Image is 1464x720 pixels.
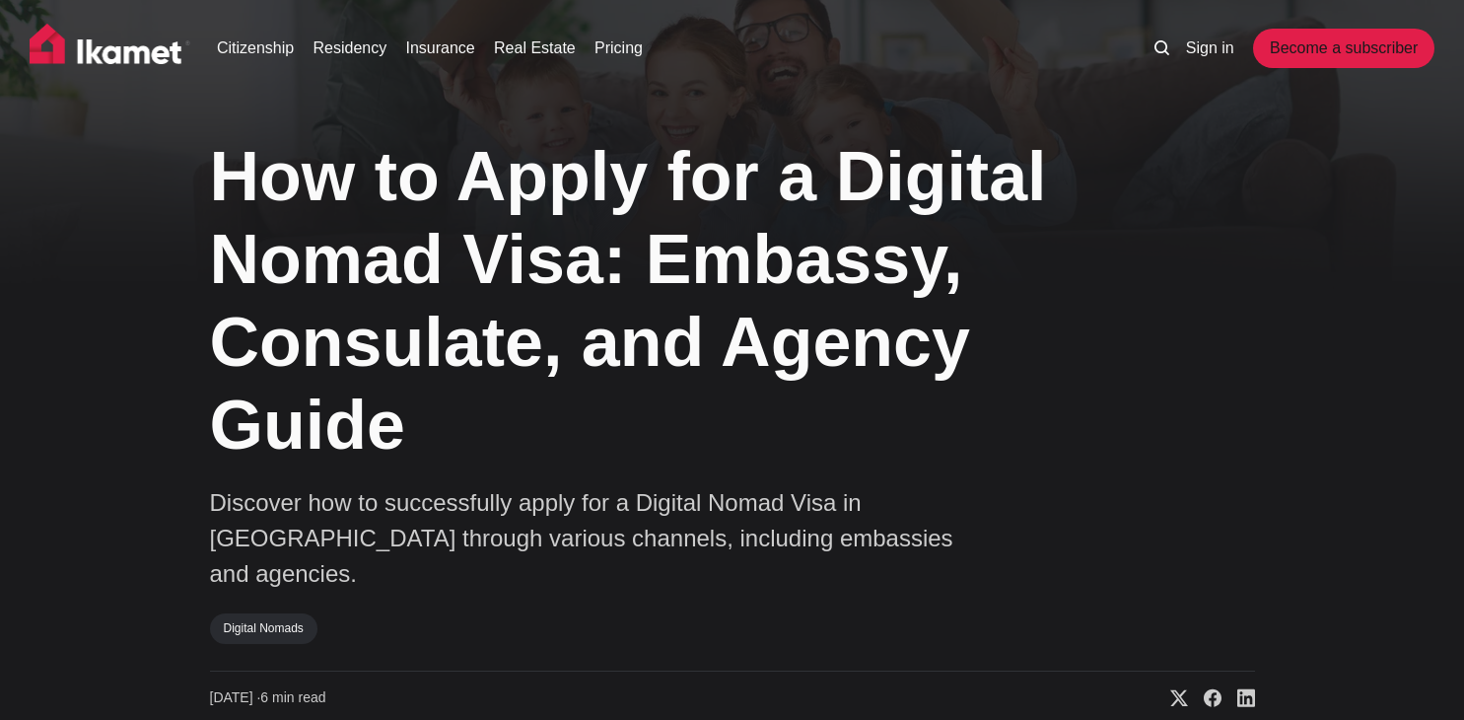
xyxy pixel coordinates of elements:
a: Share on X [1154,688,1188,708]
h1: How to Apply for a Digital Nomad Visa: Embassy, Consulate, and Agency Guide [210,135,1058,467]
a: Insurance [405,36,474,60]
span: [DATE] ∙ [210,689,261,705]
a: Digital Nomads [210,613,317,643]
a: Real Estate [494,36,576,60]
a: Citizenship [217,36,294,60]
a: Residency [313,36,386,60]
a: Share on Linkedin [1221,688,1255,708]
img: Ikamet home [30,24,191,73]
a: Sign in [1186,36,1234,60]
p: Discover how to successfully apply for a Digital Nomad Visa in [GEOGRAPHIC_DATA] through various ... [210,485,999,592]
a: Pricing [594,36,643,60]
a: Share on Facebook [1188,688,1221,708]
time: 6 min read [210,688,326,708]
a: Become a subscriber [1253,29,1434,68]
